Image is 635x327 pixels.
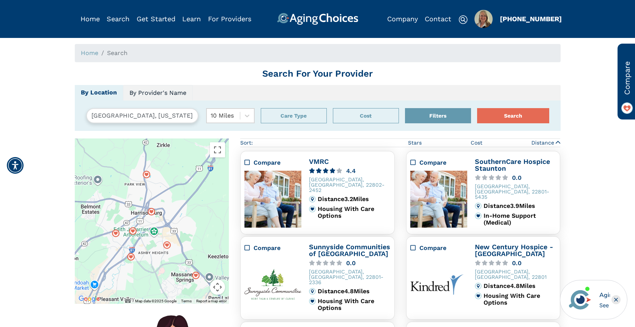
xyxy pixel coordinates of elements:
[309,298,316,305] img: primary.svg
[512,175,522,181] div: 0.0
[599,301,610,309] div: See more options
[475,175,556,181] a: 0.0
[254,244,301,253] div: Compare
[475,203,482,209] img: distance.svg
[210,280,225,295] button: Map camera controls
[123,85,193,101] a: By Provider's Name
[471,139,482,147] span: Cost
[163,241,171,249] div: Popover trigger
[484,203,556,209] div: Distance 3.9 Miles
[474,10,493,28] div: Popover trigger
[261,108,327,123] div: Popover trigger
[309,260,391,266] a: 0.0
[477,108,549,123] button: Search
[475,184,556,200] div: [GEOGRAPHIC_DATA], [GEOGRAPHIC_DATA], 22801-5435
[309,288,316,295] img: distance.svg
[405,108,471,123] button: Filters
[143,171,150,178] img: search-map-marker.svg
[75,85,123,101] a: By Location
[107,49,128,57] span: Search
[621,61,633,95] span: Compare
[277,13,358,25] img: AgingChoices
[77,294,102,304] img: Google
[129,227,137,235] div: Popover trigger
[86,108,199,123] input: Search by City, State, or Zip Code
[567,287,593,313] img: avatar
[475,157,550,172] a: SouthernCare Hospice Staunton
[75,44,561,62] nav: breadcrumb
[475,292,482,299] img: primary.svg
[240,139,253,147] div: Sort:
[512,260,522,266] div: 0.0
[475,283,482,289] img: distance.svg
[599,291,610,300] div: AgingChoices Navigator
[261,108,327,123] button: Care Type
[346,260,356,266] div: 0.0
[107,13,129,25] div: Popover trigger
[244,244,301,253] div: Compare
[143,171,150,178] div: Popover trigger
[107,15,129,23] a: Search
[125,299,131,304] button: Keyboard shortcuts
[484,283,556,289] div: Distance 4.8 Miles
[410,158,467,167] div: Compare
[309,196,316,203] img: distance.svg
[408,139,422,147] span: Stars
[112,229,119,237] img: search-map-marker.svg
[254,158,301,167] div: Compare
[181,299,192,303] a: Terms (opens in new tab)
[192,272,200,279] img: search-map-marker.svg
[137,15,175,23] a: Get Started
[80,15,100,23] a: Home
[309,177,391,193] div: [GEOGRAPHIC_DATA], [GEOGRAPHIC_DATA], 22802-2452
[333,108,399,123] button: Cost
[163,241,171,249] img: search-map-marker.svg
[309,168,391,174] a: 4.4
[425,15,451,23] a: Contact
[484,292,556,306] div: Housing With Care Options
[309,157,329,165] a: VMRC
[346,168,356,174] div: 4.4
[484,212,556,226] div: In-Home Support (Medical)
[135,299,176,303] span: Map data ©2025 Google
[244,158,301,167] div: Compare
[621,102,633,114] img: favorite_on.png
[405,108,471,123] div: Popover trigger
[208,15,251,23] a: For Providers
[81,49,98,57] a: Home
[333,108,399,123] div: Popover trigger
[192,272,200,279] div: Popover trigger
[318,196,391,203] div: Distance 3.2 Miles
[410,244,467,253] div: Compare
[7,157,24,174] div: Accessibility Menu
[419,158,467,167] div: Compare
[309,206,316,212] img: primary.svg
[210,142,225,157] button: Toggle fullscreen view
[147,208,155,215] img: search-map-marker.svg
[531,139,554,147] span: Distance
[318,206,391,219] div: Housing With Care Options
[182,15,201,23] a: Learn
[112,229,119,237] div: Popover trigger
[611,295,621,304] div: Close
[147,208,155,215] div: Popover trigger
[77,294,102,304] a: Open this area in Google Maps (opens a new window)
[127,253,135,261] img: search-map-marker.svg
[475,269,556,280] div: [GEOGRAPHIC_DATA], [GEOGRAPHIC_DATA], 22801
[75,68,561,79] h1: Search For Your Provider
[196,299,227,303] a: Report a map error
[475,212,482,219] img: primary.svg
[309,269,391,285] div: [GEOGRAPHIC_DATA], [GEOGRAPHIC_DATA], 22801-2336
[318,288,391,295] div: Distance 4.8 Miles
[419,244,467,253] div: Compare
[459,15,468,24] img: search-icon.svg
[318,298,391,311] div: Housing With Care Options
[500,15,562,23] a: [PHONE_NUMBER]
[475,243,553,258] a: New Century Hospice - [GEOGRAPHIC_DATA]
[475,260,556,266] a: 0.0
[129,227,137,235] img: search-map-marker.svg
[309,243,390,258] a: Sunnyside Communities of [GEOGRAPHIC_DATA]
[127,253,135,261] div: Popover trigger
[474,10,493,28] img: 0d6ac745-f77c-4484-9392-b54ca61ede62.jpg
[387,15,418,23] a: Company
